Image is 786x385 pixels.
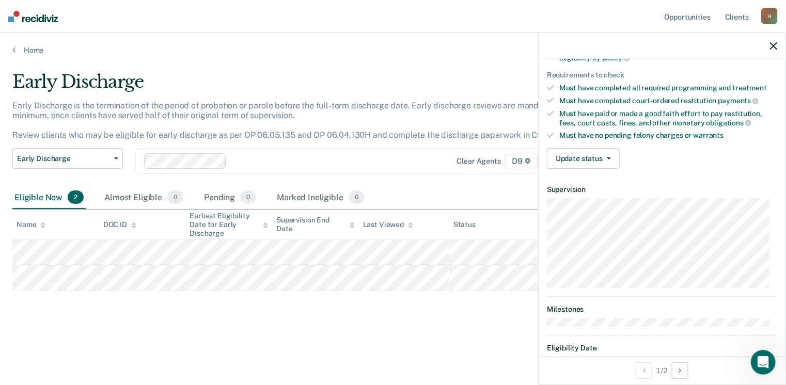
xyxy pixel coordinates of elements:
div: Earliest Eligibility Date for Early Discharge [190,212,268,237]
div: DOC ID [103,220,136,229]
img: Recidiviz [8,11,58,22]
span: policy [602,54,630,62]
div: Marked Ineligible [275,186,367,209]
div: Eligible Now [12,186,86,209]
span: warrants [694,131,724,139]
span: Early Discharge [17,154,110,163]
span: 2 [68,190,84,204]
div: Status [453,220,476,229]
span: 0 [349,190,365,204]
dt: Milestones [547,305,777,314]
a: Home [12,45,774,55]
iframe: Intercom live chat [751,350,776,375]
button: Next Opportunity [672,362,688,379]
div: Almost Eligible [102,186,185,209]
div: Pending [202,186,258,209]
div: Must have completed all required programming and [559,84,777,92]
div: Early Discharge [12,71,602,101]
div: Requirements to check [547,71,777,79]
span: obligations [706,119,751,127]
div: Last Viewed [363,220,413,229]
dt: Eligibility Date [547,344,777,352]
span: 0 [240,190,256,204]
div: Must have paid or made a good faith effort to pay restitution, fees, court costs, fines, and othe... [559,109,777,127]
div: 1 / 2 [539,357,785,384]
button: Previous Opportunity [636,362,652,379]
button: Update status [547,148,620,169]
div: Clear agents [457,157,501,166]
div: Must have no pending felony charges or [559,131,777,140]
span: 0 [167,190,183,204]
span: D9 [505,153,538,169]
p: Early Discharge is the termination of the period of probation or parole before the full-term disc... [12,101,568,140]
dt: Supervision [547,185,777,194]
div: Supervision End Date [276,216,355,233]
div: H [761,8,778,24]
span: payments [718,97,759,105]
div: Name [17,220,45,229]
span: treatment [732,84,767,92]
div: Must have completed court-ordered restitution [559,96,777,105]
